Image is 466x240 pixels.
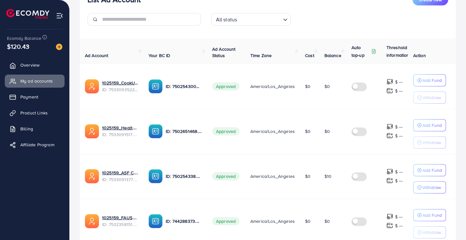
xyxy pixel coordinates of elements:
span: $0 [305,173,310,179]
span: ID: 7532358151207763985 [102,221,138,228]
img: top-up amount [386,222,393,229]
a: 1025159_Healthy Vibrant Living_1753934588845 [102,125,138,131]
p: Add Fund [422,76,442,84]
a: Product Links [5,106,65,119]
span: Approved [212,172,240,180]
div: <span class='underline'>1025159_CookURC Essentials_1753935022025</span></br>7533093522495029249 [102,80,138,93]
div: <span class='underline'>1025159_Healthy Vibrant Living_1753934588845</span></br>7533091517477666817 [102,125,138,138]
span: Cost [305,52,314,59]
span: Affiliate Program [20,142,54,148]
span: Time Zone [250,52,272,59]
button: Withdraw [413,91,446,104]
p: Add Fund [422,211,442,219]
span: America/Los_Angeles [250,173,295,179]
a: 1025159_ASF Culinary Lab_1753934535137 [102,170,138,176]
span: America/Los_Angeles [250,83,295,90]
span: Ad Account [85,52,108,59]
span: $0 [324,83,330,90]
p: $ --- [395,177,403,185]
span: $0 [305,128,310,135]
img: top-up amount [386,78,393,85]
p: Threshold information [386,44,418,59]
span: Ecomdy Balance [7,35,41,41]
button: Withdraw [413,226,446,238]
img: ic-ba-acc.ded83a64.svg [149,169,163,183]
span: All status [215,15,239,24]
span: ID: 7533091517477666817 [102,131,138,138]
span: $0 [305,83,310,90]
span: ID: 7533091377543020561 [102,176,138,183]
span: Balance [324,52,341,59]
p: ID: 7502651468420317191 [166,127,202,135]
img: ic-ba-acc.ded83a64.svg [149,124,163,138]
p: $ --- [395,78,403,86]
input: Search for option [239,14,280,24]
a: 1025159_CookURC Essentials_1753935022025 [102,80,138,86]
img: top-up amount [386,123,393,130]
img: ic-ads-acc.e4c84228.svg [85,214,99,228]
div: Search for option [211,13,291,26]
p: Withdraw [422,229,441,236]
p: $ --- [395,123,403,131]
img: top-up amount [386,213,393,220]
span: Approved [212,127,240,135]
span: America/Los_Angeles [250,128,295,135]
p: $ --- [395,87,403,95]
div: <span class='underline'>1025159_FAUSTO SEGURA7_1753763812291</span></br>7532358151207763985 [102,215,138,228]
a: 1025159_FAUSTO SEGURA7_1753763812291 [102,215,138,221]
button: Add Fund [413,164,446,176]
span: $120.43 [7,42,29,51]
img: top-up amount [386,132,393,139]
span: Approved [212,217,240,225]
span: My ad accounts [20,78,53,84]
img: menu [56,12,63,19]
img: top-up amount [386,168,393,175]
span: ID: 7533093522495029249 [102,86,138,93]
a: My ad accounts [5,75,65,87]
span: America/Los_Angeles [250,218,295,224]
a: Payment [5,91,65,103]
a: Affiliate Program [5,138,65,151]
img: image [56,44,62,50]
p: $ --- [395,132,403,140]
p: Withdraw [422,184,441,191]
span: Billing [20,126,33,132]
span: Product Links [20,110,48,116]
button: Add Fund [413,74,446,86]
p: $ --- [395,168,403,176]
p: Add Fund [422,166,442,174]
p: ID: 7442883736774967297 [166,217,202,225]
img: top-up amount [386,87,393,94]
img: ic-ads-acc.e4c84228.svg [85,169,99,183]
p: ID: 7502543383911923713 [166,172,202,180]
img: logo [6,9,49,19]
p: Auto top-up [351,44,370,59]
span: Approved [212,82,240,91]
button: Withdraw [413,181,446,193]
img: ic-ba-acc.ded83a64.svg [149,214,163,228]
button: Withdraw [413,136,446,149]
img: ic-ba-acc.ded83a64.svg [149,79,163,93]
span: Action [413,52,426,59]
p: ID: 7502543000648794128 [166,83,202,90]
span: Payment [20,94,38,100]
p: $ --- [395,213,403,221]
img: top-up amount [386,177,393,184]
p: Withdraw [422,94,441,101]
div: <span class='underline'>1025159_ASF Culinary Lab_1753934535137</span></br>7533091377543020561 [102,170,138,183]
span: $0 [305,218,310,224]
span: Ad Account Status [212,46,236,59]
button: Add Fund [413,209,446,221]
iframe: Chat [439,211,461,235]
img: ic-ads-acc.e4c84228.svg [85,124,99,138]
span: Your BC ID [149,52,170,59]
button: Add Fund [413,119,446,131]
img: ic-ads-acc.e4c84228.svg [85,79,99,93]
a: Billing [5,122,65,135]
p: Withdraw [422,139,441,146]
span: $10 [324,173,331,179]
p: $ --- [395,222,403,229]
span: $0 [324,128,330,135]
span: Overview [20,62,39,68]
